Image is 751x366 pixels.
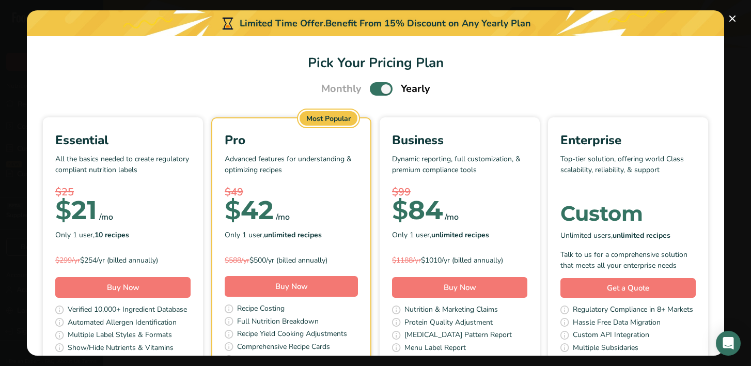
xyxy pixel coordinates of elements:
[55,255,80,265] span: $299/yr
[404,329,512,342] span: [MEDICAL_DATA] Pattern Report
[225,185,358,200] div: $49
[573,329,649,342] span: Custom API Integration
[404,317,493,330] span: Protein Quality Adjustment
[225,194,241,226] span: $
[27,10,724,36] div: Limited Time Offer.
[560,131,696,149] div: Enterprise
[55,277,191,298] button: Buy Now
[573,342,638,355] span: Multiple Subsidaries
[55,154,191,185] p: All the basics needed to create regulatory compliant nutrition labels
[325,17,531,30] div: Benefit From 15% Discount on Any Yearly Plan
[560,203,696,224] div: Custom
[55,131,191,149] div: Essential
[225,154,358,185] p: Advanced features for understanding & optimizing recipes
[560,154,696,185] p: Top-tier solution, offering world Class scalability, reliability, & support
[401,81,430,97] span: Yearly
[392,194,408,226] span: $
[300,111,357,126] div: Most Popular
[39,53,712,73] h1: Pick Your Pricing Plan
[392,154,527,185] p: Dynamic reporting, full customization, & premium compliance tools
[444,282,476,293] span: Buy Now
[225,230,322,240] span: Only 1 user,
[68,342,174,355] span: Show/Hide Nutrients & Vitamins
[392,185,527,200] div: $99
[276,211,290,223] div: /mo
[392,200,443,221] div: 84
[275,281,308,292] span: Buy Now
[560,249,696,271] div: Talk to us for a comprehensive solution that meets all your enterprise needs
[445,211,459,223] div: /mo
[613,231,670,240] b: unlimited recipes
[392,230,489,240] span: Only 1 user,
[68,304,187,317] span: Verified 10,000+ Ingredient Database
[560,230,670,241] span: Unlimited users,
[55,230,129,240] span: Only 1 user,
[716,331,741,356] div: Open Intercom Messenger
[392,255,421,265] span: $1188/yr
[237,328,347,341] span: Recipe Yield Cooking Adjustments
[68,329,172,342] span: Multiple Label Styles & Formats
[225,255,249,265] span: $588/yr
[431,230,489,240] b: unlimited recipes
[237,303,285,316] span: Recipe Costing
[55,200,97,221] div: 21
[107,282,139,293] span: Buy Now
[392,277,527,298] button: Buy Now
[264,230,322,240] b: unlimited recipes
[237,341,330,354] span: Comprehensive Recipe Cards
[404,342,466,355] span: Menu Label Report
[392,131,527,149] div: Business
[55,194,71,226] span: $
[225,255,358,266] div: $500/yr (billed annually)
[321,81,362,97] span: Monthly
[225,131,358,149] div: Pro
[392,255,527,266] div: $1010/yr (billed annually)
[225,200,274,221] div: 42
[68,317,177,330] span: Automated Allergen Identification
[404,304,498,317] span: Nutrition & Marketing Claims
[55,185,191,200] div: $25
[573,317,661,330] span: Hassle Free Data Migration
[55,255,191,266] div: $254/yr (billed annually)
[607,282,649,294] span: Get a Quote
[95,230,129,240] b: 10 recipes
[225,276,358,297] button: Buy Now
[573,304,693,317] span: Regulatory Compliance in 8+ Markets
[560,278,696,298] a: Get a Quote
[237,316,319,329] span: Full Nutrition Breakdown
[99,211,113,223] div: /mo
